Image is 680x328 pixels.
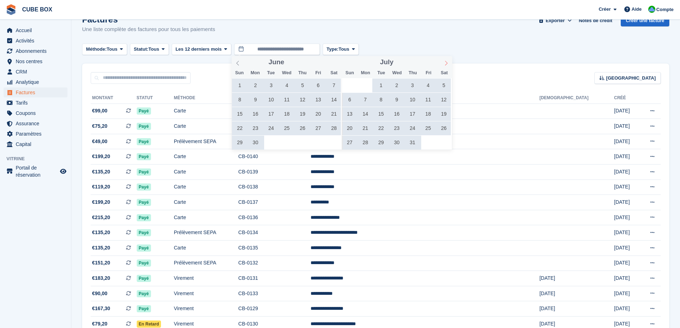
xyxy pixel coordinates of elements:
[137,321,161,328] span: En retard
[174,210,238,225] td: Carte
[137,229,151,236] span: Payé
[92,138,107,145] span: €49,00
[92,168,110,176] span: €135,20
[92,107,107,115] span: €99,00
[174,256,238,271] td: Prélèvement SEPA
[539,271,614,286] td: [DATE]
[296,93,309,107] span: June 12, 2025
[4,98,67,108] a: menu
[248,93,262,107] span: June 9, 2025
[406,121,419,135] span: July 24, 2025
[631,6,641,13] span: Aide
[174,92,238,104] th: Méthode
[546,17,565,24] span: Exporter
[92,214,110,221] span: €215,20
[174,241,238,256] td: Carte
[342,71,358,75] span: Sun
[390,107,404,121] span: July 16, 2025
[338,46,349,53] span: Tous
[233,107,247,121] span: June 15, 2025
[92,305,110,312] span: €167,30
[92,320,107,328] span: €79,20
[4,25,67,35] a: menu
[59,167,67,176] a: Boutique d'aperçu
[172,44,231,55] button: Les 12 derniers mois
[374,121,388,135] span: July 22, 2025
[358,71,373,75] span: Mon
[238,241,311,256] td: CB-0135
[393,59,416,66] input: Year
[327,121,341,135] span: June 28, 2025
[310,71,326,75] span: Fri
[238,256,311,271] td: CB-0132
[296,79,309,92] span: June 5, 2025
[248,107,262,121] span: June 16, 2025
[280,93,294,107] span: June 11, 2025
[174,195,238,210] td: Carte
[294,71,310,75] span: Thu
[405,71,420,75] span: Thu
[614,180,638,195] td: [DATE]
[134,46,148,53] span: Statut:
[6,4,16,15] img: stora-icon-8386f47178a22dfd0bd8f6a31ec36ba5ce8667c1dd55bd0f319d3a0aa187defe.svg
[539,92,614,104] th: [DEMOGRAPHIC_DATA]
[343,107,357,121] span: July 13, 2025
[16,164,59,178] span: Portail de réservation
[311,121,325,135] span: June 27, 2025
[82,15,215,24] h1: Factures
[614,134,638,149] td: [DATE]
[107,46,117,53] span: Tous
[614,256,638,271] td: [DATE]
[614,149,638,165] td: [DATE]
[238,180,311,195] td: CB-0138
[406,79,419,92] span: July 3, 2025
[137,138,151,145] span: Payé
[174,134,238,149] td: Prélèvement SEPA
[238,271,311,286] td: CB-0131
[327,46,339,53] span: Type:
[614,92,638,104] th: Créé
[374,79,388,92] span: July 1, 2025
[174,119,238,134] td: Carte
[238,195,311,210] td: CB-0137
[614,104,638,119] td: [DATE]
[4,108,67,118] a: menu
[4,164,67,178] a: menu
[148,46,159,53] span: Tous
[343,121,357,135] span: July 20, 2025
[137,305,151,312] span: Payé
[264,93,278,107] span: June 10, 2025
[421,93,435,107] span: July 11, 2025
[232,71,247,75] span: Sun
[92,122,107,130] span: €75,20
[380,59,393,66] span: July
[327,107,341,121] span: June 21, 2025
[406,93,419,107] span: July 10, 2025
[280,79,294,92] span: June 4, 2025
[174,180,238,195] td: Carte
[130,44,169,55] button: Statut: Tous
[16,129,59,139] span: Paramètres
[327,79,341,92] span: June 7, 2025
[614,210,638,225] td: [DATE]
[437,79,451,92] span: July 5, 2025
[4,139,67,149] a: menu
[284,59,307,66] input: Year
[238,301,311,317] td: CB-0129
[614,119,638,134] td: [DATE]
[137,92,174,104] th: Statut
[406,107,419,121] span: July 17, 2025
[248,79,262,92] span: June 2, 2025
[137,199,151,206] span: Payé
[174,271,238,286] td: Virement
[82,44,127,55] button: Méthode: Tous
[137,123,151,130] span: Payé
[92,183,110,191] span: €119,20
[311,79,325,92] span: June 6, 2025
[91,92,137,104] th: Montant
[599,6,611,13] span: Créer
[263,71,279,75] span: Tue
[92,229,110,236] span: €135,20
[233,121,247,135] span: June 22, 2025
[238,225,311,241] td: CB-0134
